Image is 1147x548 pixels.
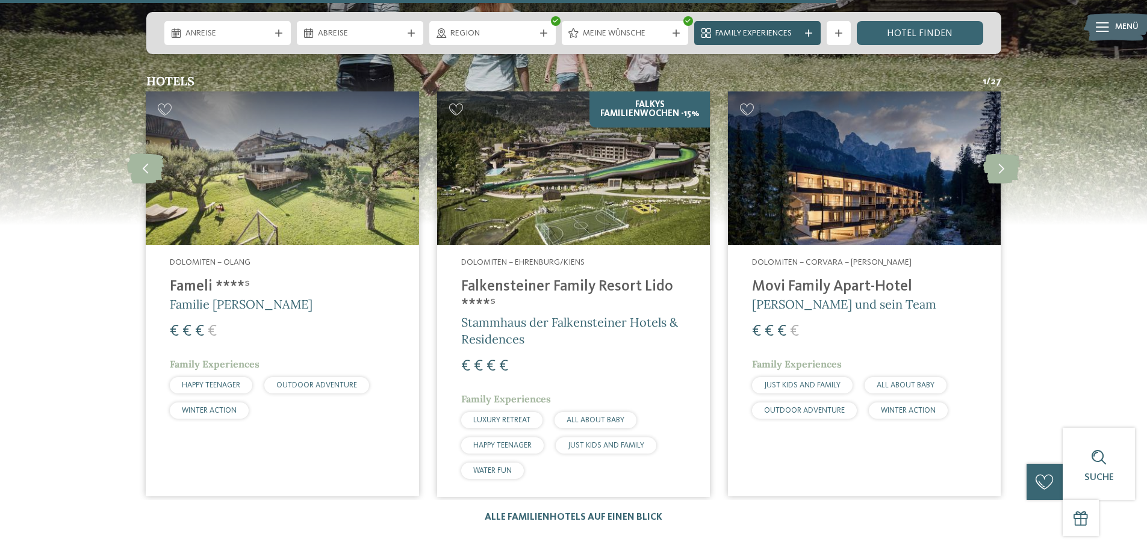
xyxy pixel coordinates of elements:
[450,28,535,40] span: Region
[752,278,977,296] h4: Movi Family Apart-Hotel
[752,297,936,312] span: [PERSON_NAME] und sein Team
[790,324,799,339] span: €
[437,91,710,496] a: Kinderfreundliches Hotel in Südtirol mit Pool gesucht? Falkys Familienwochen -15% Dolomiten – Ehr...
[318,28,402,40] span: Abreise
[461,258,585,266] span: Dolomiten – Ehrenburg/Kiens
[983,75,986,88] span: 1
[170,324,179,339] span: €
[485,513,662,522] a: Alle Familienhotels auf einen Blick
[764,381,841,389] span: JUST KIDS AND FAMILY
[182,381,240,389] span: HAPPY TEENAGER
[986,75,990,88] span: /
[752,258,912,266] span: Dolomiten – Corvara – [PERSON_NAME]
[182,324,191,339] span: €
[990,75,1001,88] span: 27
[777,324,786,339] span: €
[567,416,624,424] span: ALL ABOUT BABY
[208,324,217,339] span: €
[752,324,761,339] span: €
[877,381,934,389] span: ALL ABOUT BABY
[486,359,496,374] span: €
[170,358,260,370] span: Family Experiences
[473,442,532,449] span: HAPPY TEENAGER
[276,381,357,389] span: OUTDOOR ADVENTURE
[182,407,237,414] span: WINTER ACTION
[170,297,312,312] span: Familie [PERSON_NAME]
[461,393,551,405] span: Family Experiences
[474,359,483,374] span: €
[461,359,470,374] span: €
[461,315,678,346] span: Stammhaus der Falkensteiner Hotels & Residences
[1084,473,1114,482] span: Suche
[461,278,686,314] h4: Falkensteiner Family Resort Lido ****ˢ
[881,407,936,414] span: WINTER ACTION
[146,91,418,496] a: Kinderfreundliches Hotel in Südtirol mit Pool gesucht? Dolomiten – Olang Fameli ****ˢ Familie [PE...
[437,91,710,245] img: Kinderfreundliches Hotel in Südtirol mit Pool gesucht?
[146,73,194,88] span: Hotels
[195,324,204,339] span: €
[765,324,774,339] span: €
[146,91,418,245] img: Kinderfreundliches Hotel in Südtirol mit Pool gesucht?
[185,28,270,40] span: Anreise
[568,442,644,449] span: JUST KIDS AND FAMILY
[857,21,983,45] a: Hotel finden
[499,359,508,374] span: €
[473,416,530,424] span: LUXURY RETREAT
[728,91,1001,496] a: Kinderfreundliches Hotel in Südtirol mit Pool gesucht? Dolomiten – Corvara – [PERSON_NAME] Movi F...
[728,91,1001,245] img: Kinderfreundliches Hotel in Südtirol mit Pool gesucht?
[764,407,845,414] span: OUTDOOR ADVENTURE
[473,467,512,475] span: WATER FUN
[715,28,800,40] span: Family Experiences
[583,28,667,40] span: Meine Wünsche
[752,358,842,370] span: Family Experiences
[170,258,250,266] span: Dolomiten – Olang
